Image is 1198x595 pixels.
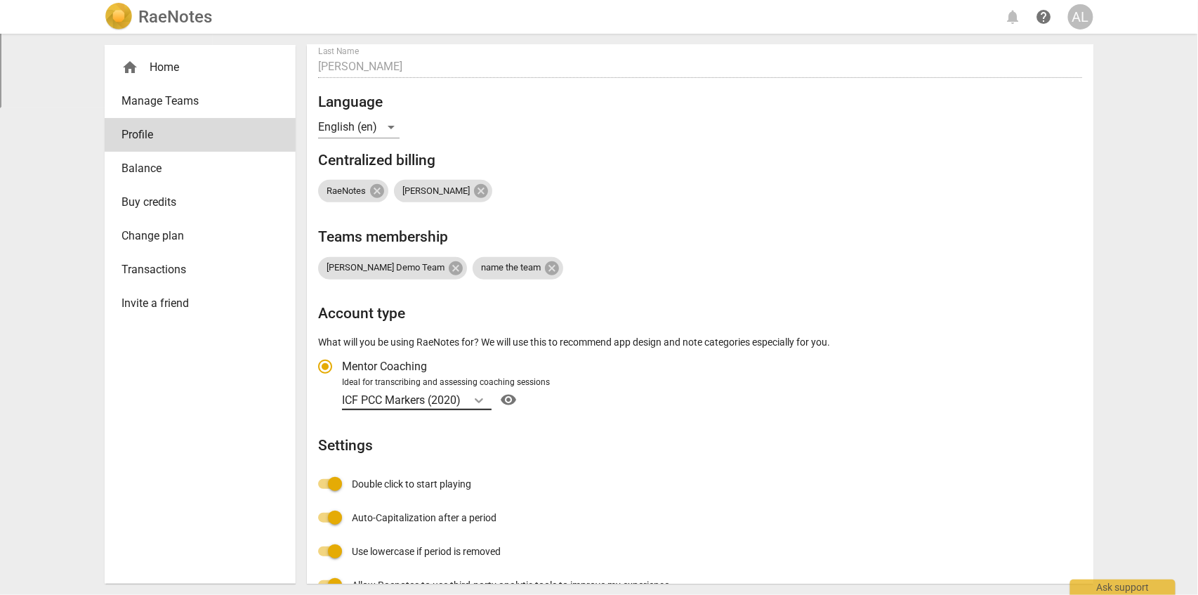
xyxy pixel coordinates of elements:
[105,84,296,118] a: Manage Teams
[492,388,520,411] a: Help
[1068,4,1093,30] button: AL
[342,358,427,374] span: Mentor Coaching
[121,295,268,312] span: Invite a friend
[121,228,268,244] span: Change plan
[318,47,359,55] label: Last Name
[105,152,296,185] a: Balance
[352,477,471,492] span: Double click to start playing
[318,437,1082,455] h2: Settings
[105,118,296,152] a: Profile
[318,257,467,280] div: [PERSON_NAME] Demo Team
[473,263,549,273] span: name the team
[1036,8,1053,25] span: help
[105,287,296,320] a: Invite a friend
[318,186,374,197] span: RaeNotes
[1032,4,1057,30] a: Help
[318,335,1082,350] p: What will you be using RaeNotes for? We will use this to recommend app design and note categories...
[105,219,296,253] a: Change plan
[121,93,268,110] span: Manage Teams
[342,377,1078,389] div: Ideal for transcribing and assessing coaching sessions
[105,253,296,287] a: Transactions
[121,59,268,76] div: Home
[105,185,296,219] a: Buy credits
[473,257,563,280] div: name the team
[121,160,268,177] span: Balance
[352,511,496,525] span: Auto-Capitalization after a period
[497,388,520,411] button: Help
[394,180,492,202] div: [PERSON_NAME]
[318,152,1082,169] h2: Centralized billing
[318,228,1082,246] h2: Teams membership
[318,263,453,273] span: [PERSON_NAME] Demo Team
[318,180,388,202] div: RaeNotes
[138,7,212,27] h2: RaeNotes
[318,93,1082,111] h2: Language
[352,578,669,593] span: Allow Raenotes to use third-party analytic tools to improve my experience
[497,391,520,408] span: visibility
[121,261,268,278] span: Transactions
[1070,580,1176,595] div: Ask support
[121,126,268,143] span: Profile
[121,59,138,76] span: home
[342,392,461,408] p: ICF PCC Markers (2020)
[318,305,1082,322] h2: Account type
[394,186,478,197] span: [PERSON_NAME]
[352,544,501,559] span: Use lowercase if period is removed
[105,3,133,31] img: Logo
[105,3,212,31] a: LogoRaeNotes
[318,116,400,138] div: English (en)
[105,51,296,84] div: Home
[318,350,1082,412] div: Account type
[121,194,268,211] span: Buy credits
[462,393,465,407] input: Ideal for transcribing and assessing coaching sessionsICF PCC Markers (2020)Help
